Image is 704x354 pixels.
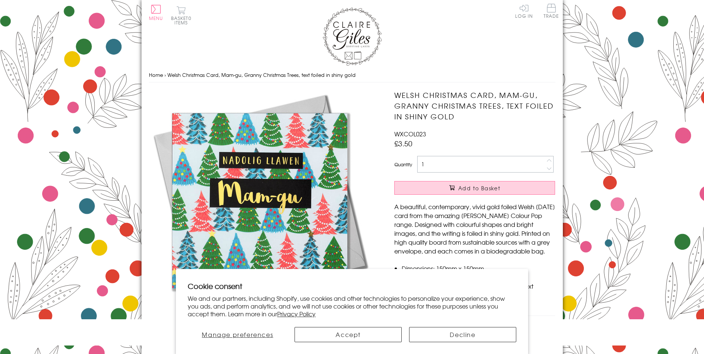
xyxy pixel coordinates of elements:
[394,202,555,255] p: A beautiful, contemporary, vivid gold foiled Welsh [DATE] card from the amazing [PERSON_NAME] Col...
[544,4,559,20] a: Trade
[188,295,516,317] p: We and our partners, including Shopify, use cookies and other technologies to personalize your ex...
[202,330,273,339] span: Manage preferences
[394,181,555,195] button: Add to Basket
[544,4,559,18] span: Trade
[149,15,163,21] span: Menu
[149,90,371,312] img: Welsh Christmas Card, Mam-gu, Granny Christmas Trees, text foiled in shiny gold
[174,15,191,26] span: 0 items
[409,327,516,342] button: Decline
[167,71,356,78] span: Welsh Christmas Card, Mam-gu, Granny Christmas Trees, text foiled in shiny gold
[277,309,316,318] a: Privacy Policy
[164,71,166,78] span: ›
[149,68,555,83] nav: breadcrumbs
[188,327,287,342] button: Manage preferences
[458,184,500,192] span: Add to Basket
[188,281,516,291] h2: Cookie consent
[149,71,163,78] a: Home
[402,264,555,273] li: Dimensions: 150mm x 150mm
[394,161,412,168] label: Quantity
[149,5,163,20] button: Menu
[394,129,426,138] span: WXCOL023
[515,4,533,18] a: Log In
[323,7,382,66] img: Claire Giles Greetings Cards
[394,90,555,122] h1: Welsh Christmas Card, Mam-gu, Granny Christmas Trees, text foiled in shiny gold
[394,138,412,149] span: £3.50
[295,327,402,342] button: Accept
[171,6,191,25] button: Basket0 items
